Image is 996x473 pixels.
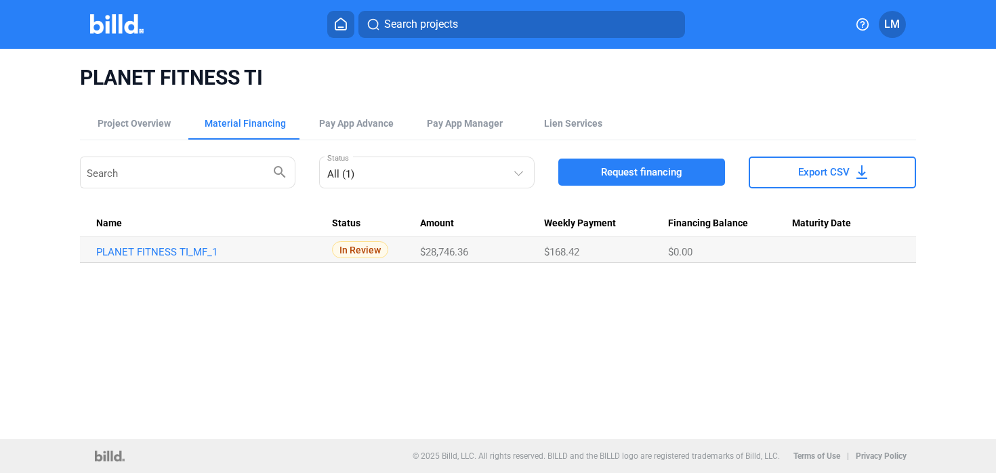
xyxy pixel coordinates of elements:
[544,218,668,230] div: Weekly Payment
[95,451,124,461] img: logo
[668,218,792,230] div: Financing Balance
[879,11,906,38] button: LM
[601,165,682,179] span: Request financing
[558,159,726,186] button: Request financing
[358,11,685,38] button: Search projects
[793,451,840,461] b: Terms of Use
[544,218,616,230] span: Weekly Payment
[80,65,917,91] span: PLANET FITNESS TI
[847,451,849,461] p: |
[332,218,360,230] span: Status
[792,218,851,230] span: Maturity Date
[327,168,354,180] mat-select-trigger: All (1)
[749,157,916,188] button: Export CSV
[792,218,900,230] div: Maturity Date
[98,117,171,130] div: Project Overview
[96,218,122,230] span: Name
[668,246,692,258] span: $0.00
[427,117,503,130] span: Pay App Manager
[384,16,458,33] span: Search projects
[332,241,388,258] span: In Review
[332,218,421,230] div: Status
[90,14,144,34] img: Billd Company Logo
[413,451,780,461] p: © 2025 Billd, LLC. All rights reserved. BILLD and the BILLD logo are registered trademarks of Bil...
[96,246,320,258] a: PLANET FITNESS TI_MF_1
[272,163,288,180] mat-icon: search
[856,451,907,461] b: Privacy Policy
[96,218,332,230] div: Name
[420,218,544,230] div: Amount
[544,246,579,258] span: $168.42
[668,218,748,230] span: Financing Balance
[420,246,468,258] span: $28,746.36
[798,165,850,179] span: Export CSV
[205,117,286,130] div: Material Financing
[319,117,394,130] div: Pay App Advance
[544,117,602,130] div: Lien Services
[420,218,454,230] span: Amount
[884,16,900,33] span: LM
